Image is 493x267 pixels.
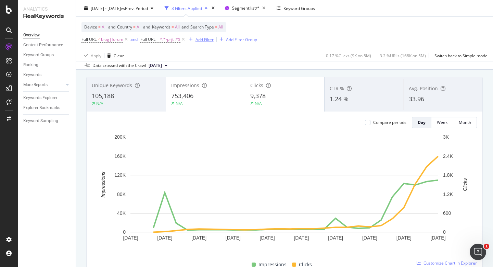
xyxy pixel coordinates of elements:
[23,117,58,125] div: Keyword Sampling
[434,53,488,58] div: Switch back to Simple mode
[81,3,156,14] button: [DATE] - [DATE]vsPrev. Period
[23,5,70,12] div: Analytics
[417,260,477,266] a: Customize Chart in Explorer
[373,119,406,125] div: Compare periods
[162,3,210,14] button: 3 Filters Applied
[92,133,477,253] svg: A chart.
[443,210,451,216] text: 600
[191,235,206,241] text: [DATE]
[23,71,71,79] a: Keywords
[92,62,146,69] div: Data crossed with the Crawl
[171,82,199,89] span: Impressions
[409,85,438,92] span: Avg. Position
[23,51,71,59] a: Keyword Groups
[98,36,100,42] span: ≠
[23,81,64,89] a: More Reports
[23,94,71,102] a: Keywords Explorer
[218,22,223,32] span: All
[186,35,214,44] button: Add Filter
[130,36,138,43] button: and
[23,117,71,125] a: Keyword Sampling
[23,32,40,39] div: Overview
[226,36,257,42] div: Add Filter Group
[328,235,343,241] text: [DATE]
[232,5,260,11] span: Segment: list/*
[104,50,124,61] button: Clear
[409,95,424,103] span: 33.96
[91,53,101,58] div: Apply
[23,42,71,49] a: Content Performance
[172,24,174,30] span: =
[484,244,489,249] span: 1
[274,3,318,14] button: Keyword Groups
[102,22,106,32] span: All
[443,191,453,197] text: 1.2K
[437,119,447,125] div: Week
[84,24,97,30] span: Device
[362,235,377,241] text: [DATE]
[121,5,148,11] span: vs Prev. Period
[432,50,488,61] button: Switch back to Simple mode
[459,119,471,125] div: Month
[470,244,486,260] iframe: Intercom live chat
[101,35,123,44] span: blog|forum
[462,178,468,191] text: Clicks
[91,5,121,11] span: [DATE] - [DATE]
[123,229,126,235] text: 0
[431,117,453,128] button: Week
[117,191,126,197] text: 80K
[92,92,114,100] span: 105,188
[108,24,115,30] span: and
[250,92,266,100] span: 9,378
[92,82,132,89] span: Unique Keywords
[23,12,70,20] div: RealKeywords
[453,117,477,128] button: Month
[172,5,202,11] div: 3 Filters Applied
[81,36,97,42] span: Full URL
[176,101,183,106] div: N/A
[226,235,241,241] text: [DATE]
[133,24,136,30] span: =
[217,35,257,44] button: Add Filter Group
[330,85,344,92] span: CTR %
[210,5,216,12] div: times
[175,22,180,32] span: All
[23,61,71,69] a: Ranking
[100,172,106,197] text: Impressions
[23,81,48,89] div: More Reports
[418,119,426,125] div: Day
[171,92,193,100] span: 753,406
[195,36,214,42] div: Add Filter
[146,61,170,70] button: [DATE]
[23,61,38,69] div: Ranking
[190,24,214,30] span: Search Type
[443,134,449,140] text: 3K
[23,42,63,49] div: Content Performance
[143,24,150,30] span: and
[117,210,126,216] text: 40K
[114,172,126,178] text: 120K
[152,24,170,30] span: Keywords
[23,51,54,59] div: Keyword Groups
[23,94,58,102] div: Keywords Explorer
[114,134,126,140] text: 200K
[23,32,71,39] a: Overview
[181,24,189,30] span: and
[137,22,141,32] span: All
[123,235,138,241] text: [DATE]
[149,62,162,69] span: 2025 Aug. 4th
[430,235,445,241] text: [DATE]
[23,71,41,79] div: Keywords
[330,95,349,103] span: 1.24 %
[98,24,101,30] span: =
[412,117,431,128] button: Day
[114,53,124,58] div: Clear
[23,104,60,112] div: Explorer Bookmarks
[81,50,101,61] button: Apply
[255,101,262,106] div: N/A
[294,235,309,241] text: [DATE]
[260,235,275,241] text: [DATE]
[443,229,446,235] text: 0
